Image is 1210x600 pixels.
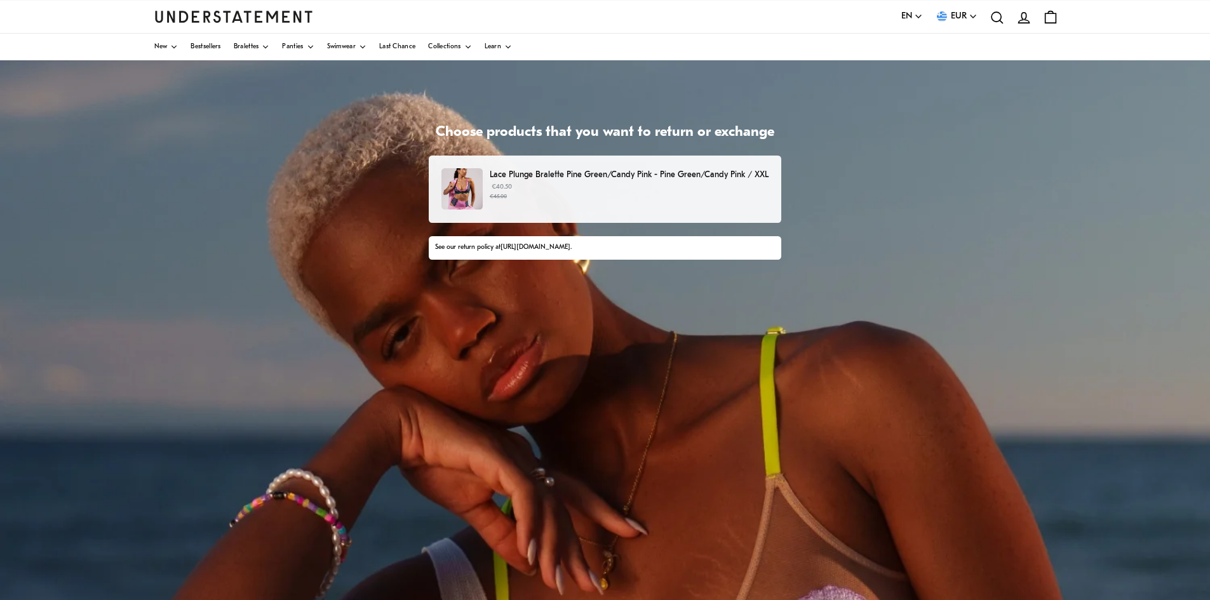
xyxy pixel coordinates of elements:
a: Understatement Homepage [154,11,313,22]
a: New [154,34,178,60]
button: EN [901,10,923,23]
a: Panties [282,34,314,60]
a: Learn [485,34,513,60]
strike: €45.00 [490,194,507,199]
span: Last Chance [379,44,415,50]
span: Bralettes [234,44,259,50]
span: Bestsellers [191,44,220,50]
span: New [154,44,168,50]
p: €40.50 [490,182,769,201]
span: EUR [951,10,967,23]
a: Collections [428,34,471,60]
img: PCFL-BRA-007-158.jpg [441,168,483,210]
h1: Choose products that you want to return or exchange [429,124,782,142]
a: Bralettes [234,34,270,60]
div: See our return policy at . [435,243,775,253]
p: Lace Plunge Bralette Pine Green/Candy Pink - Pine Green/Candy Pink / XXL [490,168,769,182]
a: [URL][DOMAIN_NAME] [501,244,570,251]
span: Learn [485,44,502,50]
a: Swimwear [327,34,366,60]
span: EN [901,10,912,23]
span: Collections [428,44,460,50]
a: Last Chance [379,34,415,60]
a: Bestsellers [191,34,220,60]
button: EUR [936,10,978,23]
span: Swimwear [327,44,356,50]
span: Panties [282,44,303,50]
